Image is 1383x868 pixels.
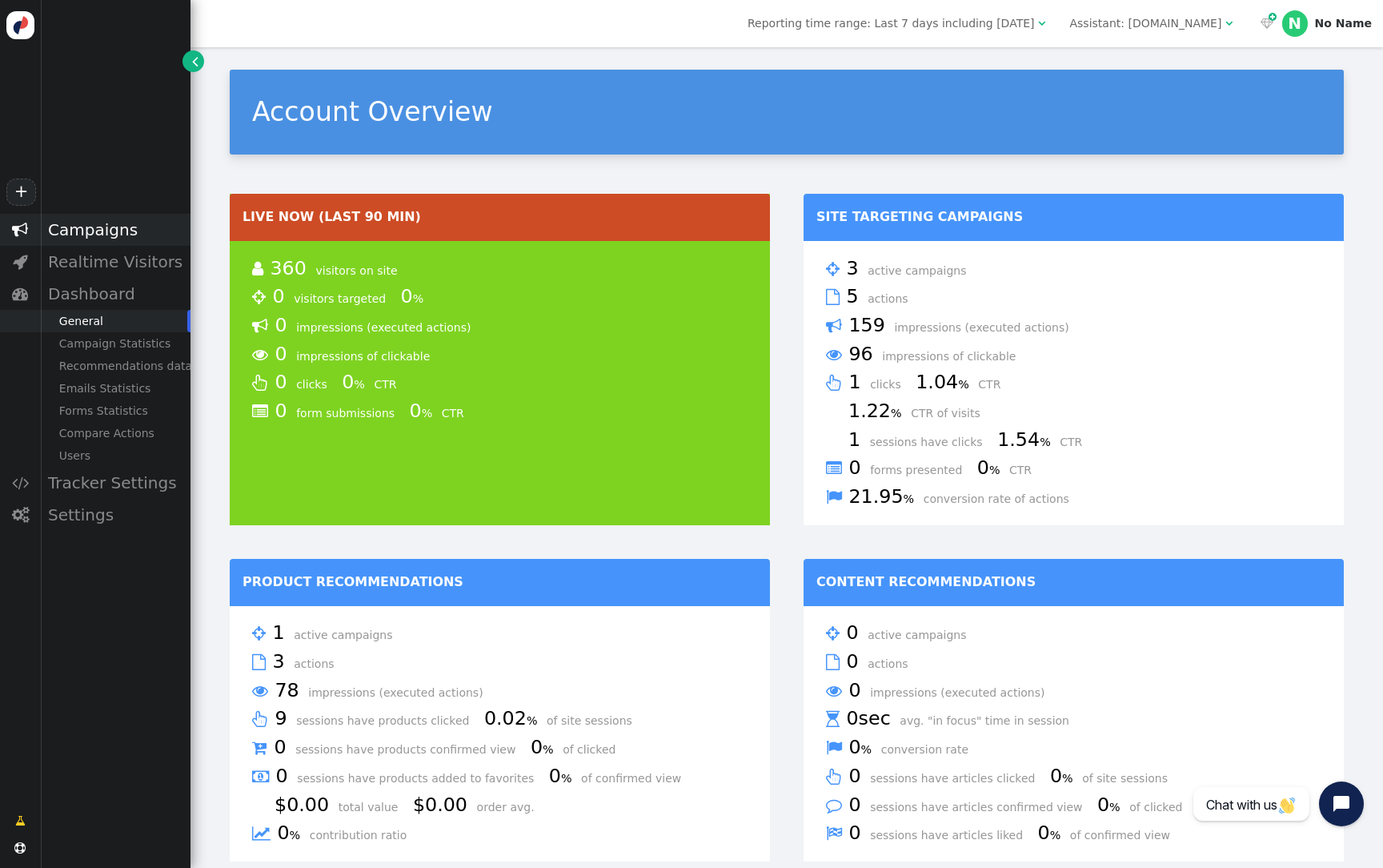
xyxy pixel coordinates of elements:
[272,285,290,307] span: 0
[12,222,28,238] span: 
[1062,772,1073,785] small: %
[297,772,545,785] span: sessions have products added to favorites
[275,707,292,729] span: 9
[848,371,866,393] span: 1
[826,650,840,674] span: 
[1129,801,1193,814] span: of clicked
[252,371,268,395] span: 
[182,50,204,72] a: 
[275,314,292,336] span: 0
[15,813,26,830] span: 
[252,621,266,645] span: 
[252,679,268,703] span: 
[848,456,866,479] span: 0
[861,743,872,756] small: %
[894,321,1080,334] span: impressions (executed actions)
[275,679,304,701] span: 78
[272,650,290,673] span: 3
[848,679,866,701] span: 0
[290,829,301,842] small: %
[296,378,339,391] span: clicks
[230,194,770,241] td: Live Now (last 90 min)
[40,310,190,332] div: General
[563,743,627,756] span: of clicked
[868,657,919,670] span: actions
[846,285,864,307] span: 5
[310,829,419,842] span: contribution ratio
[4,806,37,835] a: 
[1257,15,1276,32] a:  
[413,794,473,816] span: $0.00
[442,407,475,420] span: CTR
[900,714,1080,727] span: avg. "in focus" time in session
[870,436,994,448] span: sessions have clicks
[804,194,1344,241] td: Site Targeting Campaigns
[294,292,397,305] span: visitors targeted
[40,355,190,377] div: Recommendations data
[848,794,866,816] span: 0
[846,707,896,729] span: 0sec
[870,464,973,476] span: forms presented
[543,743,554,756] small: %
[40,422,190,444] div: Compare Actions
[342,371,371,393] span: 0
[1315,17,1372,30] div: No Name
[294,657,345,670] span: actions
[826,621,840,645] span: 
[547,714,643,727] span: of site sessions
[315,264,408,277] span: visitors on site
[826,343,842,367] span: 
[296,350,441,363] span: impressions of clickable
[252,257,263,281] span: 
[339,801,410,814] span: total value
[826,257,840,281] span: 
[40,444,190,467] div: Users
[14,842,26,854] span: 
[549,765,578,787] span: 0
[561,772,572,785] small: %
[477,801,546,814] span: order avg.
[978,378,1012,391] span: CTR
[911,407,992,420] span: CTR of visits
[826,314,842,338] span: 
[275,400,292,422] span: 0
[846,257,864,279] span: 3
[308,686,494,699] span: impressions (executed actions)
[401,285,430,307] span: 0
[374,378,407,391] span: CTR
[826,456,842,480] span: 
[1082,772,1179,785] span: of site sessions
[275,765,293,787] span: 0
[12,286,28,302] span: 
[848,343,878,365] span: 96
[1225,18,1233,29] span: 
[826,765,842,789] span: 
[270,257,312,279] span: 360
[846,650,864,673] span: 0
[277,822,306,844] span: 0
[252,736,267,760] span: 
[1050,829,1061,842] small: %
[274,736,291,758] span: 0
[1040,436,1051,448] small: %
[1261,18,1273,29] span: 
[870,378,912,391] span: clicks
[1282,10,1308,36] div: N
[252,400,268,424] span: 
[527,714,538,727] small: %
[410,400,439,422] span: 0
[997,428,1056,451] span: 1.54
[1050,765,1079,787] span: 0
[848,736,877,758] span: 0
[252,343,268,367] span: 
[826,822,842,846] span: 
[275,794,335,816] span: $0.00
[12,475,29,491] span: 
[252,765,269,789] span: 
[6,11,34,39] img: logo-icon.svg
[1070,829,1181,842] span: of confirmed view
[826,794,842,818] span: 
[531,736,559,758] span: 0
[748,17,1034,30] span: Reporting time range: Last 7 days including [DATE]
[252,822,271,846] span: 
